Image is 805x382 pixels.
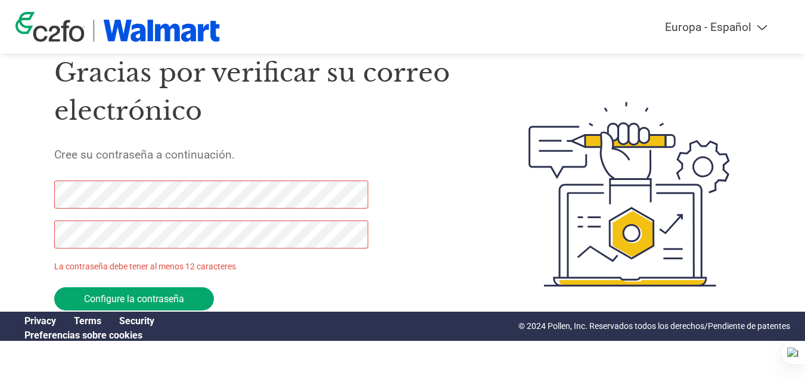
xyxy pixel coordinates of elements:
[54,260,372,273] p: La contraseña debe tener al menos 12 caracteres
[103,20,220,42] img: Walmart
[24,315,56,327] a: Privacy
[54,54,473,131] h1: Gracias por verificar su correo electrónico
[74,315,101,327] a: Terms
[15,330,163,341] div: Open Cookie Preferences Modal
[518,320,790,333] p: © 2024 Pollen, Inc. Reservados todos los derechos/Pendiente de patentes
[15,12,85,42] img: c2fo logo
[24,330,142,341] a: Cookie Preferences, opens a dedicated popup modal window
[119,315,154,327] a: Security
[54,287,214,310] input: Configure la contraseña
[54,148,473,162] h5: Cree su contraseña a continuación.
[507,36,751,352] img: create-password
